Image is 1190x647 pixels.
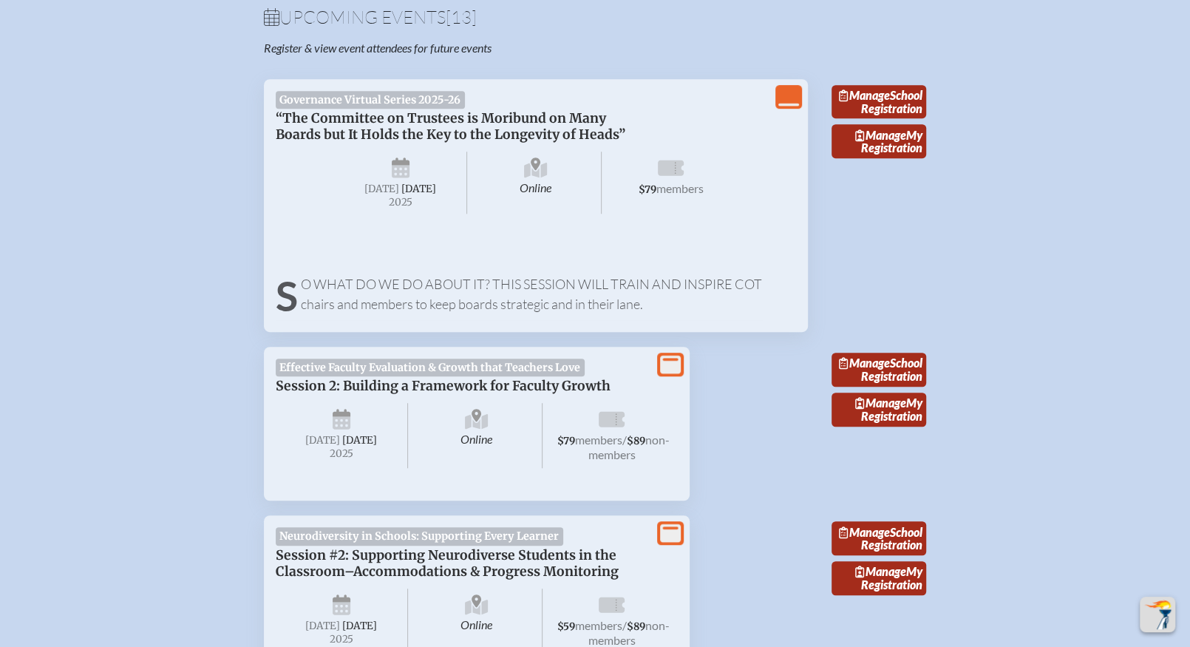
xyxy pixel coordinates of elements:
span: Manage [855,128,906,142]
span: $79 [639,183,656,196]
span: [DATE] [305,620,340,632]
span: [DATE] [342,620,377,632]
a: ManageSchool Registration [832,353,926,387]
a: ManageSchool Registration [832,85,926,119]
span: members [656,181,704,195]
span: [13] [446,6,477,28]
span: members [575,618,622,632]
span: $79 [557,435,575,447]
span: 2025 [288,448,395,459]
span: Session 2: Building a Framework for Faculty Growth [276,378,611,394]
span: $59 [557,620,575,633]
a: ManageMy Registration [832,124,926,158]
button: Scroll Top [1140,597,1175,632]
a: ManageMy Registration [832,561,926,595]
span: $89 [627,620,645,633]
p: So what do we do about it? This session will train and inspire COT chairs and members to keep boa... [276,274,796,314]
span: Manage [839,356,890,370]
span: members [575,433,622,447]
img: To the top [1143,600,1172,629]
span: Online [411,403,543,468]
span: non-members [588,433,670,461]
span: [DATE] [305,434,340,447]
a: ManageMy Registration [832,393,926,427]
span: Manage [855,396,906,410]
span: [DATE] [401,183,436,195]
span: / [622,618,627,632]
span: Manage [855,564,906,578]
span: [DATE] [364,183,399,195]
p: Register & view event attendees for future events [264,41,654,55]
span: 2025 [347,197,455,208]
a: ManageSchool Registration [832,521,926,555]
span: Neurodiversity in Schools: Supporting Every Learner [276,527,563,545]
span: / [622,433,627,447]
span: Manage [839,525,890,539]
span: 2025 [288,634,395,645]
span: $89 [627,435,645,447]
span: non-members [588,618,670,647]
span: “The Committee on Trustees is Moribund on Many Boards but It Holds the Key to the Longevity of He... [276,110,625,143]
span: Session #2: Supporting Neurodiverse Students in the Classroom–Accommodations & Progress Monitoring [276,547,619,580]
span: Governance Virtual Series 2025-26 [276,91,465,109]
span: [DATE] [342,434,377,447]
h1: Upcoming Events [264,8,926,26]
span: Online [470,152,602,214]
span: Manage [839,88,890,102]
span: Effective Faculty Evaluation & Growth that Teachers Love [276,359,585,376]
